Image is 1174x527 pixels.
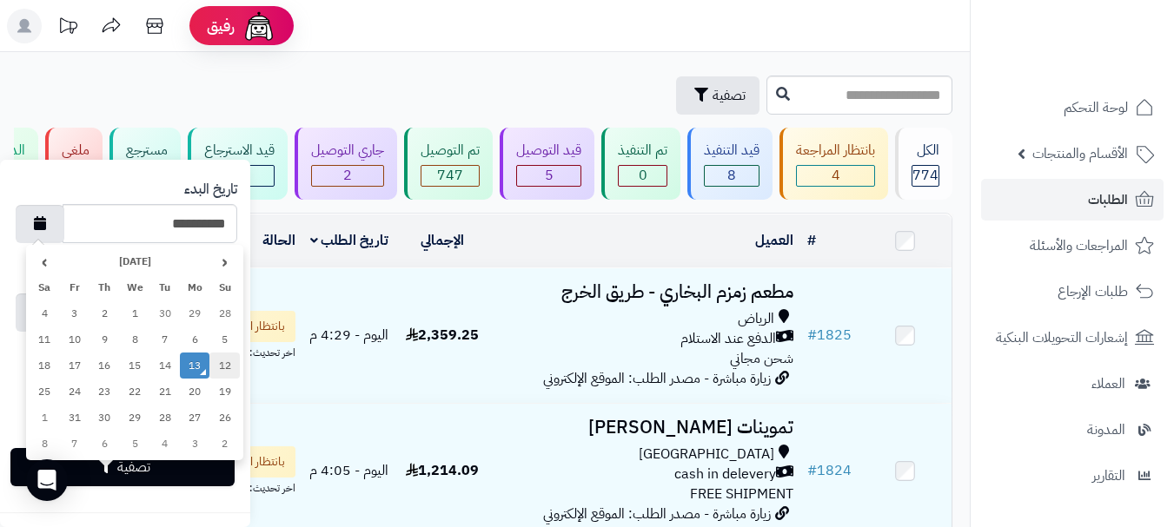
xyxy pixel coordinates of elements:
[981,317,1164,359] a: إشعارات التحويلات البنكية
[730,348,793,369] span: شحن مجاني
[30,274,60,300] th: Sa
[704,141,759,161] div: قيد التنفيذ
[690,484,793,504] span: FREE SHIPMENT
[796,141,875,161] div: بانتظار المراجعة
[309,325,388,346] span: اليوم - 4:29 م
[60,431,90,457] td: 7
[543,504,771,524] span: زيارة مباشرة - مصدر الطلب: الموقع الإلكتروني
[738,309,774,329] span: الرياض
[60,300,90,326] td: 3
[149,326,180,352] td: 7
[180,431,210,457] td: 3
[797,166,874,186] div: 4
[204,141,275,161] div: قيد الاسترجاع
[639,445,774,464] span: [GEOGRAPHIC_DATA]
[42,128,106,200] a: ملغي 2
[311,141,384,161] div: جاري التوصيل
[406,325,479,346] span: 2,359.25
[60,326,90,352] td: 10
[120,379,150,405] td: 22
[598,128,684,200] a: تم التنفيذ 0
[184,180,237,200] label: تاريخ البدء
[149,431,180,457] td: 4
[309,460,388,481] span: اليوم - 4:05 م
[406,460,479,481] span: 1,214.09
[832,165,840,186] span: 4
[209,431,240,457] td: 2
[180,405,210,431] td: 27
[180,326,210,352] td: 6
[807,325,852,346] a: #1825
[149,274,180,300] th: Tu
[126,141,168,161] div: مسترجع
[401,128,496,200] a: تم التوصيل 747
[120,326,150,352] td: 8
[149,352,180,379] td: 14
[713,85,746,106] span: تصفية
[1087,418,1125,442] span: المدونة
[981,271,1164,313] a: طلبات الإرجاع
[310,230,389,251] a: تاريخ الطلب
[543,368,771,389] span: زيارة مباشرة - مصدر الطلب: الموقع الإلكتروني
[90,352,120,379] td: 16
[1091,372,1125,396] span: العملاء
[1058,280,1128,304] span: طلبات الإرجاع
[30,352,60,379] td: 18
[149,405,180,431] td: 28
[807,230,816,251] a: #
[180,352,210,379] td: 13
[1064,96,1128,120] span: لوحة التحكم
[149,379,180,405] td: 21
[62,141,90,161] div: ملغي
[705,166,759,186] div: 8
[120,431,150,457] td: 5
[1088,188,1128,212] span: الطلبات
[291,128,401,200] a: جاري التوصيل 2
[912,141,939,161] div: الكل
[180,300,210,326] td: 29
[120,300,150,326] td: 1
[437,165,463,186] span: 747
[981,87,1164,128] a: لوحة التحكم
[912,165,939,186] span: 774
[209,300,240,326] td: 28
[120,405,150,431] td: 29
[184,128,291,200] a: قيد الاسترجاع 0
[90,379,120,405] td: 23
[981,363,1164,405] a: العملاء
[60,274,90,300] th: Fr
[209,326,240,352] td: 5
[180,379,210,405] td: 20
[209,379,240,405] td: 19
[421,230,464,251] a: الإجمالي
[30,431,60,457] td: 8
[60,405,90,431] td: 31
[60,352,90,379] td: 17
[26,459,68,501] div: Open Intercom Messenger
[90,326,120,352] td: 9
[90,274,120,300] th: Th
[90,405,120,431] td: 30
[421,141,480,161] div: تم التوصيل
[1030,234,1128,258] span: المراجعات والأسئلة
[30,300,60,326] td: 4
[30,379,60,405] td: 25
[312,166,383,186] div: 2
[60,379,90,405] td: 24
[496,418,793,438] h3: تموينات [PERSON_NAME]
[545,165,554,186] span: 5
[807,325,817,346] span: #
[807,460,817,481] span: #
[1032,142,1128,166] span: الأقسام والمنتجات
[981,455,1164,497] a: التقارير
[684,128,776,200] a: قيد التنفيذ 8
[776,128,892,200] a: بانتظار المراجعة 4
[30,326,60,352] td: 11
[981,409,1164,451] a: المدونة
[1056,43,1157,80] img: logo-2.png
[618,141,667,161] div: تم التنفيذ
[90,431,120,457] td: 6
[120,274,150,300] th: We
[90,300,120,326] td: 2
[120,352,150,379] td: 15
